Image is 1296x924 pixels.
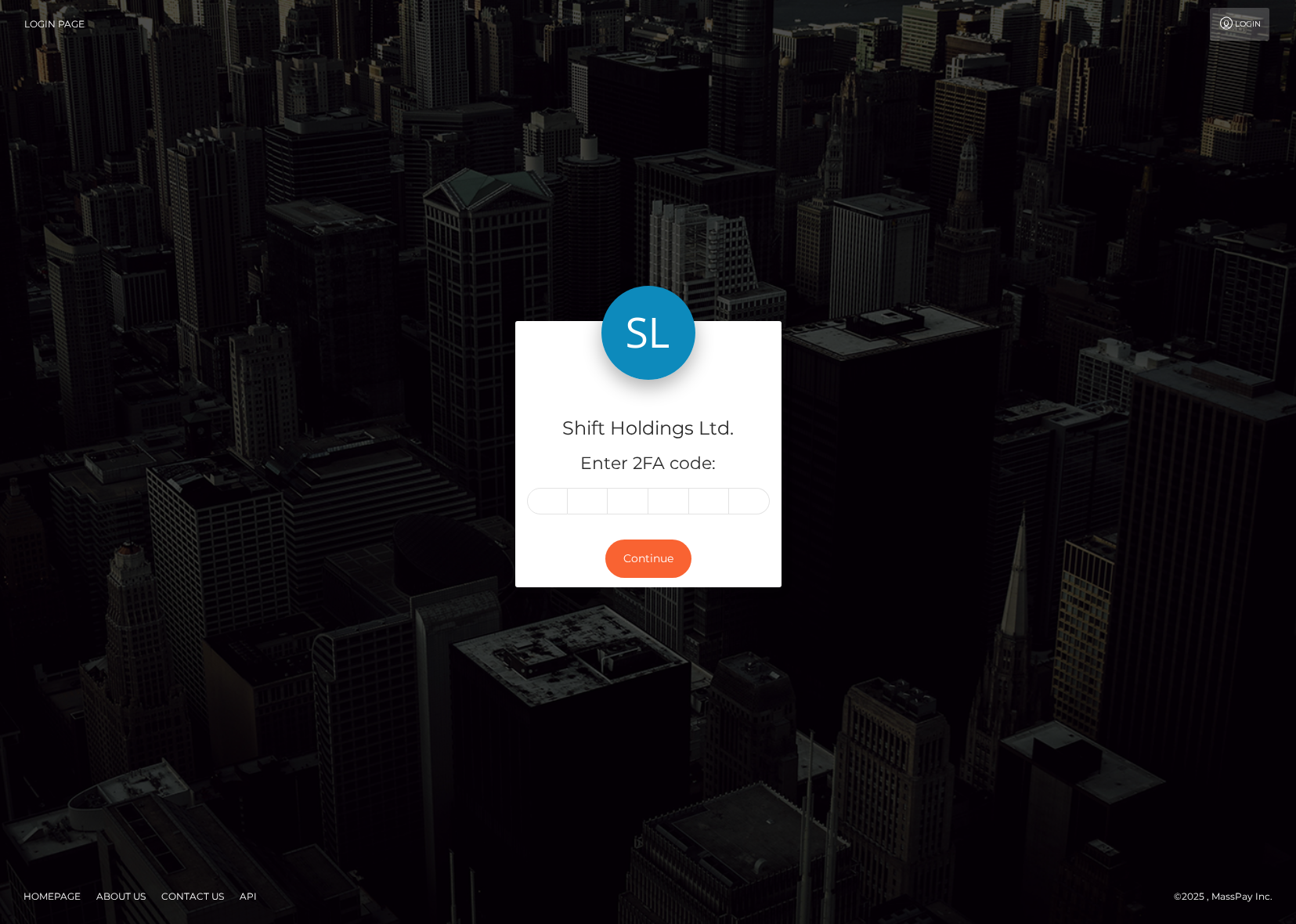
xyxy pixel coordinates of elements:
img: Shift Holdings Ltd. [601,286,695,380]
a: Login Page [24,8,85,41]
h4: Shift Holdings Ltd. [527,415,770,442]
a: Contact Us [155,884,230,908]
h5: Enter 2FA code: [527,452,770,476]
div: © 2025 , MassPay Inc. [1174,888,1284,905]
a: Homepage [17,884,87,908]
a: Login [1210,8,1269,41]
a: API [233,884,263,908]
button: Continue [605,540,691,578]
a: About Us [90,884,152,908]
